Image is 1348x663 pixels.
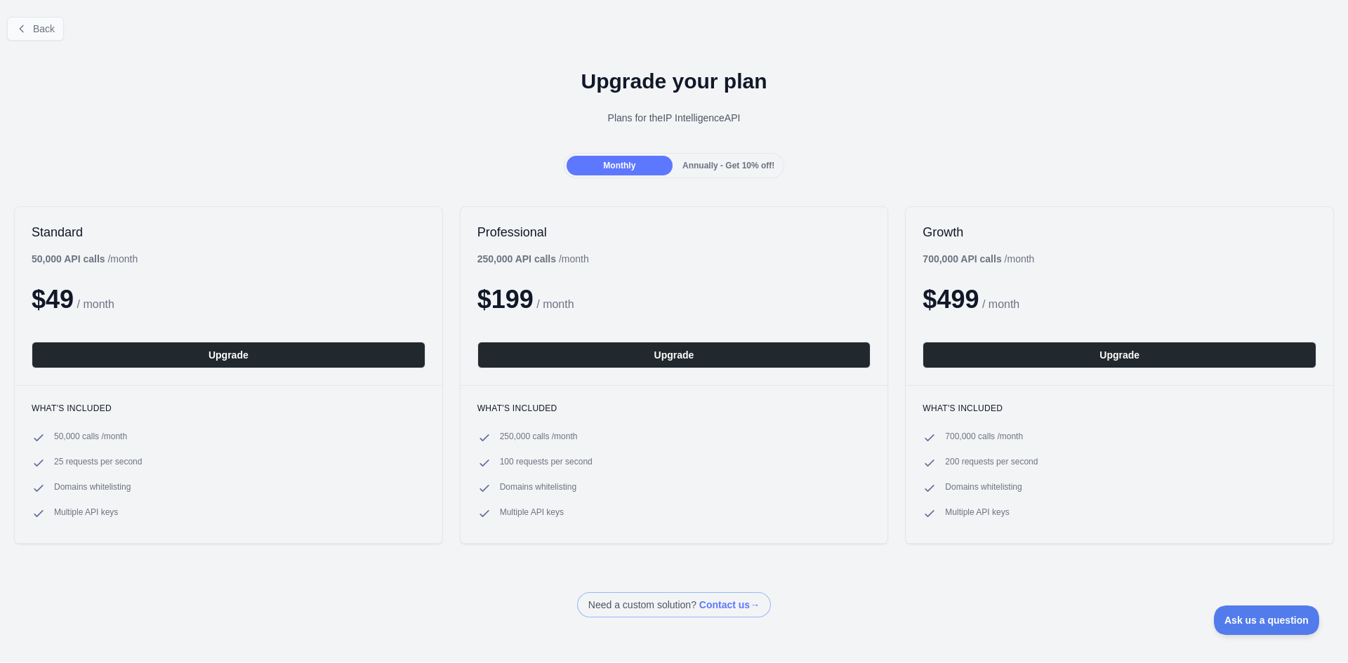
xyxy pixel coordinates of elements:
[923,253,1001,264] b: 700,000 API calls
[923,285,979,314] span: $ 499
[477,252,589,266] div: / month
[477,285,534,314] span: $ 199
[477,224,871,241] h2: Professional
[477,253,556,264] b: 250,000 API calls
[923,224,1316,241] h2: Growth
[923,252,1034,266] div: / month
[1214,605,1320,635] iframe: Toggle Customer Support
